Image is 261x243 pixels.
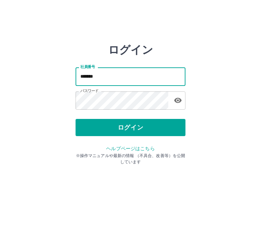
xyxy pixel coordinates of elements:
p: ※操作マニュアルや最新の情報 （不具合、改善等）を公開しています [76,153,185,165]
h2: ログイン [108,43,153,56]
label: 社員番号 [80,64,95,69]
a: ヘルプページはこちら [106,146,155,151]
label: パスワード [80,88,99,93]
button: ログイン [76,119,185,136]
